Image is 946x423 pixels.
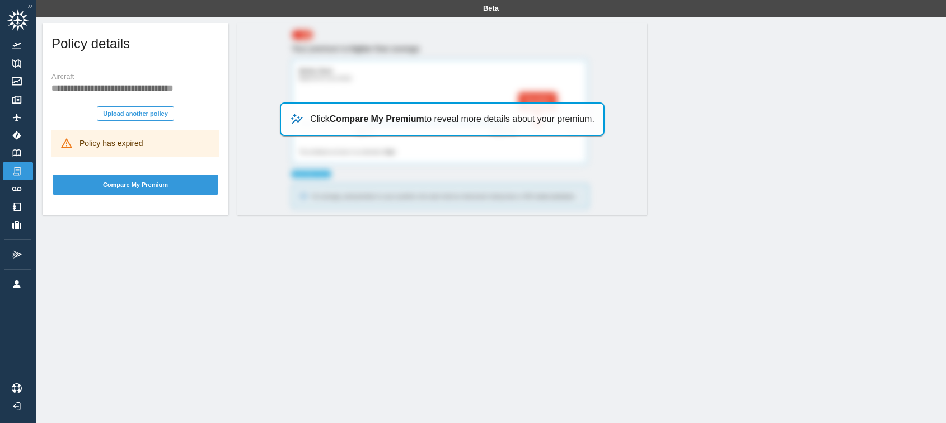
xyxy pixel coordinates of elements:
div: Policy has expired [79,133,143,153]
button: Upload another policy [97,106,174,121]
div: Policy details [43,23,228,68]
b: Compare My Premium [330,114,424,124]
p: Click to reveal more details about your premium. [310,112,594,126]
button: Compare My Premium [53,175,218,195]
label: Aircraft [51,72,74,82]
h5: Policy details [51,35,130,53]
img: uptrend-and-star-798e9c881b4915e3b082.svg [290,112,303,126]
